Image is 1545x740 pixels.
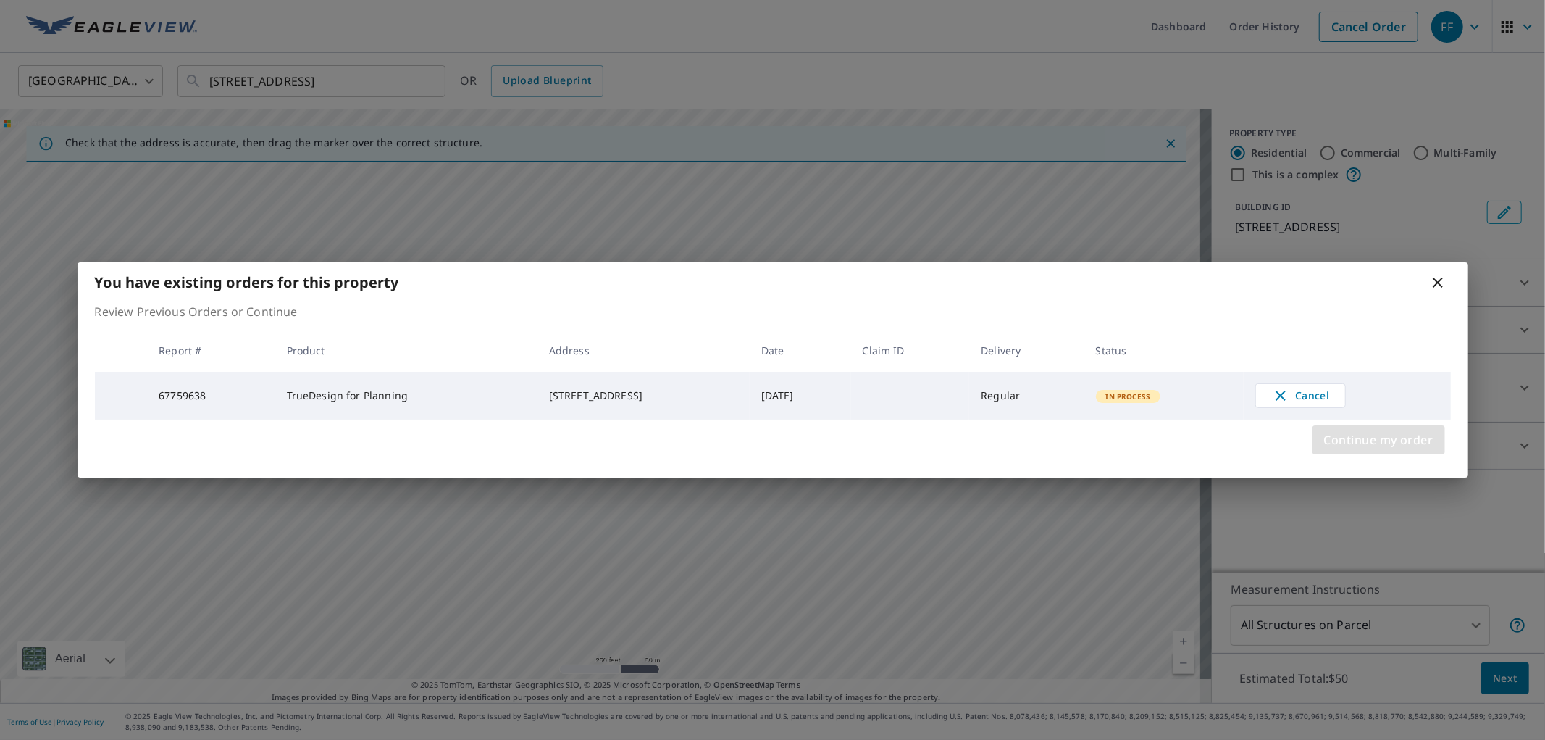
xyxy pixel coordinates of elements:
th: Report # [147,329,275,372]
p: Review Previous Orders or Continue [95,303,1451,320]
th: Date [750,329,851,372]
button: Continue my order [1312,425,1445,454]
th: Address [537,329,750,372]
span: Continue my order [1324,430,1433,450]
th: Claim ID [851,329,970,372]
th: Product [275,329,537,372]
td: TrueDesign for Planning [275,372,537,420]
th: Status [1084,329,1244,372]
span: Cancel [1270,387,1331,404]
th: Delivery [969,329,1084,372]
b: You have existing orders for this property [95,273,399,292]
td: Regular [969,372,1084,420]
div: [STREET_ADDRESS] [549,388,738,403]
button: Cancel [1255,383,1346,408]
span: In Process [1097,391,1160,402]
td: 67759638 [147,372,275,420]
td: [DATE] [750,372,851,420]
